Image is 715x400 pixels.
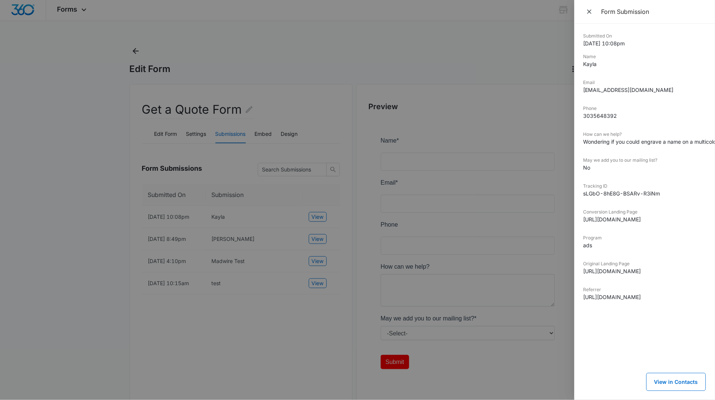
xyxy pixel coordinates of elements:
span: Close [586,6,595,17]
div: Form Submission [601,8,706,16]
img: tab_domain_overview_orange.svg [20,44,26,50]
dt: Name [583,53,706,60]
dt: Submitted On [583,33,706,39]
dt: Original Landing Page [583,260,706,267]
dd: [URL][DOMAIN_NAME] [583,215,706,223]
dd: Kayla [583,60,706,68]
dd: No [583,164,706,171]
dd: [DATE] 10:08pm [583,39,706,47]
button: Close [583,6,597,17]
div: v 4.0.25 [21,12,37,18]
dd: [URL][DOMAIN_NAME] [583,267,706,275]
div: Domain Overview [28,44,67,49]
div: Keywords by Traffic [83,44,126,49]
dt: Referrer [583,286,706,293]
dd: ads [583,241,706,249]
dt: Phone [583,105,706,112]
dd: sLGbO-8hE8G-BSARv-R3iNm [583,189,706,197]
img: tab_keywords_by_traffic_grey.svg [75,44,81,50]
dt: May we add you to our mailing list? [583,157,706,164]
span: Submit [5,223,24,229]
button: View in Contacts [646,373,706,391]
dt: Email [583,79,706,86]
img: logo_orange.svg [12,12,18,18]
dd: [EMAIL_ADDRESS][DOMAIN_NAME] [583,86,706,94]
dt: Conversion Landing Page [583,209,706,215]
div: Domain: [DOMAIN_NAME] [19,20,82,26]
img: website_grey.svg [12,20,18,26]
dt: Program [583,235,706,241]
dt: How can we help? [583,131,706,138]
dd: 3035648392 [583,112,706,120]
dd: Wondering if you could engrave a name on a multicolored [PERSON_NAME]? [583,138,706,146]
dd: [URL][DOMAIN_NAME] [583,293,706,301]
dt: Tracking ID [583,183,706,189]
